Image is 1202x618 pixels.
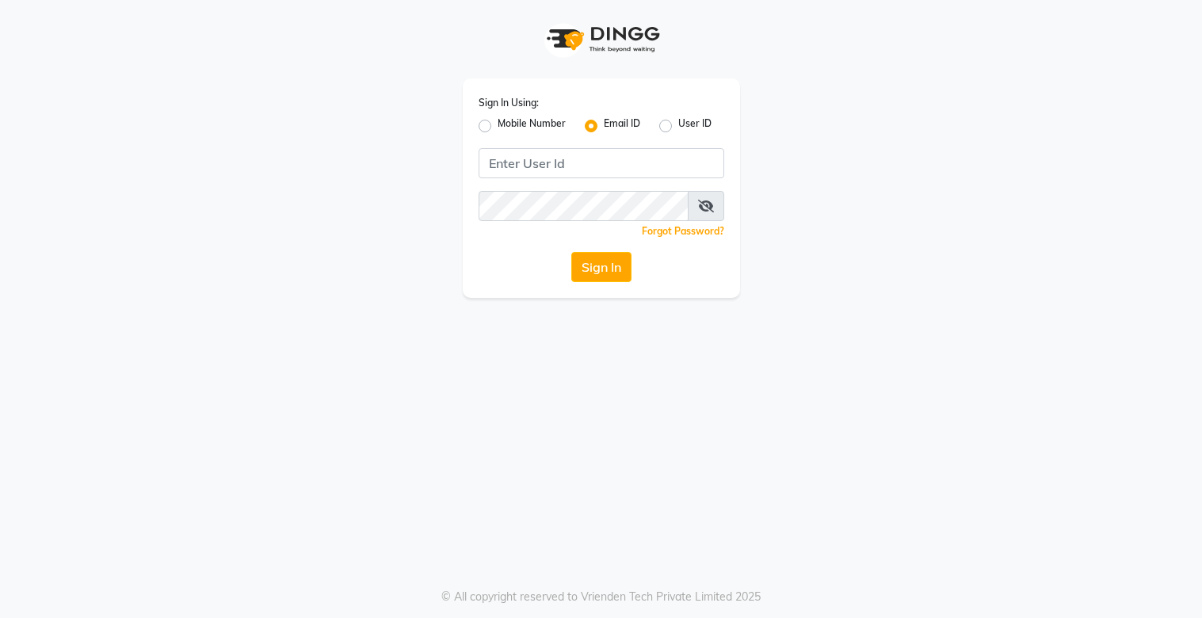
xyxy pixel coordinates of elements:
a: Forgot Password? [642,225,724,237]
label: Email ID [604,116,640,135]
input: Username [479,148,724,178]
input: Username [479,191,689,221]
label: User ID [678,116,712,135]
button: Sign In [571,252,632,282]
img: logo1.svg [538,16,665,63]
label: Mobile Number [498,116,566,135]
label: Sign In Using: [479,96,539,110]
